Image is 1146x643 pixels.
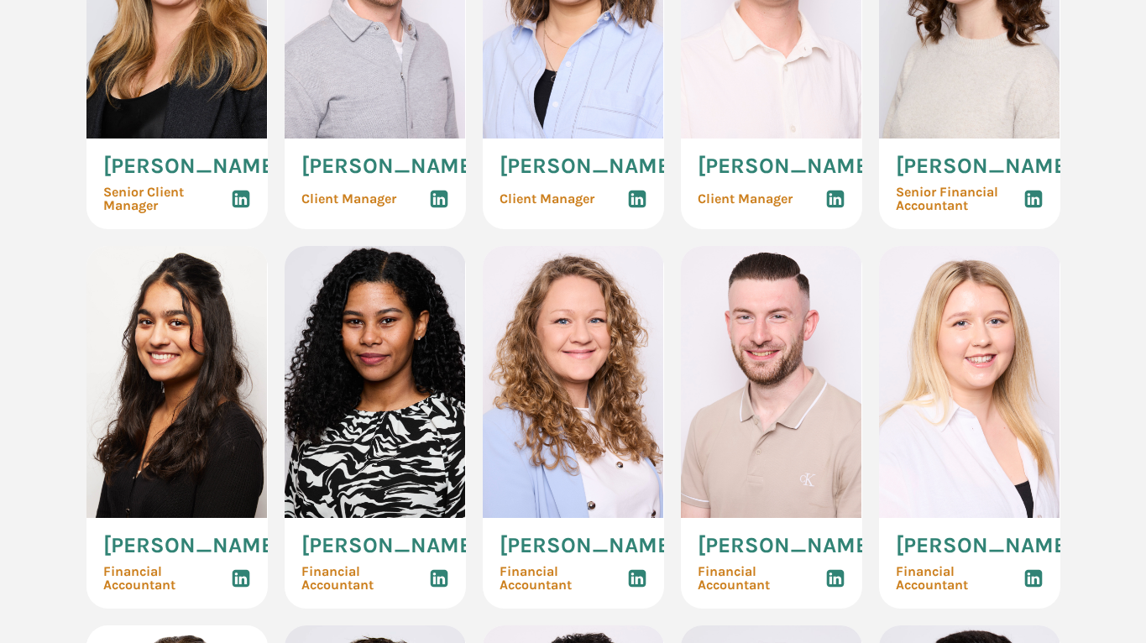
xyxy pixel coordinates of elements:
span: [PERSON_NAME] [698,155,876,177]
span: [PERSON_NAME] [896,535,1074,557]
span: Financial Accountant [896,565,1023,592]
span: Financial Accountant [103,565,231,592]
span: [PERSON_NAME] [500,535,678,557]
span: [PERSON_NAME] [103,535,281,557]
span: [PERSON_NAME] [301,155,479,177]
span: Financial Accountant [301,565,429,592]
span: Client Manager [500,192,594,206]
span: Financial Accountant [500,565,627,592]
span: [PERSON_NAME] [500,155,678,177]
span: [PERSON_NAME] [301,535,479,557]
span: Senior Client Manager [103,186,231,212]
span: [PERSON_NAME] [698,535,876,557]
span: [PERSON_NAME] [103,155,281,177]
span: Client Manager [698,192,793,206]
span: Client Manager [301,192,396,206]
span: [PERSON_NAME] [896,155,1074,177]
span: Senior Financial Accountant [896,186,1023,212]
span: Financial Accountant [698,565,825,592]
